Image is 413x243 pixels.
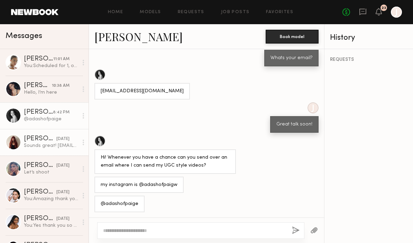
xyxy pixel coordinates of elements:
div: [DATE] [56,136,70,142]
div: @adashofpaige [101,200,138,208]
div: [DATE] [56,162,70,169]
div: Hello, I’m here [24,89,78,96]
div: [PERSON_NAME] [24,162,56,169]
div: History [330,34,407,42]
button: Book model [266,30,319,44]
div: Hi! Whenever you have a chance can you send over an email where I can send my UGC style videos? [101,154,230,170]
a: Home [108,10,123,15]
div: REQUESTS [330,57,407,62]
div: You: Yes thank you so much!! :) [24,222,78,229]
a: Favorites [266,10,293,15]
div: [DATE] [56,216,70,222]
div: You: Amazing thank you so much! [24,196,78,202]
div: [PERSON_NAME] [24,109,53,116]
div: [DATE] [56,189,70,196]
div: Sounds great! [EMAIL_ADDRESS][DOMAIN_NAME] [24,142,78,149]
a: [PERSON_NAME] [94,29,183,44]
a: Book model [266,33,319,39]
a: Requests [178,10,204,15]
div: Whats your email? [270,54,312,62]
div: [EMAIL_ADDRESS][DOMAIN_NAME] [101,87,184,95]
div: [PERSON_NAME] [24,82,52,89]
div: Great talk soon! [276,121,312,129]
div: [PERSON_NAME] [24,215,56,222]
div: Let’s shoot [24,169,78,176]
div: 8:42 PM [53,109,70,116]
div: [PERSON_NAME] [24,56,53,63]
div: 23 [382,6,386,10]
a: J [391,7,402,18]
div: 11:01 AM [53,56,70,63]
span: Messages [6,32,42,40]
a: Job Posts [221,10,250,15]
div: You: Scheduled for 1, our address is in the invite! See you [DATE]! [24,63,78,69]
a: Models [140,10,161,15]
div: [PERSON_NAME] [24,135,56,142]
div: my instagram is @adashofpaigw [101,181,177,189]
div: @adashofpaige [24,116,78,122]
div: 10:38 AM [52,83,70,89]
div: [PERSON_NAME] [24,189,56,196]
